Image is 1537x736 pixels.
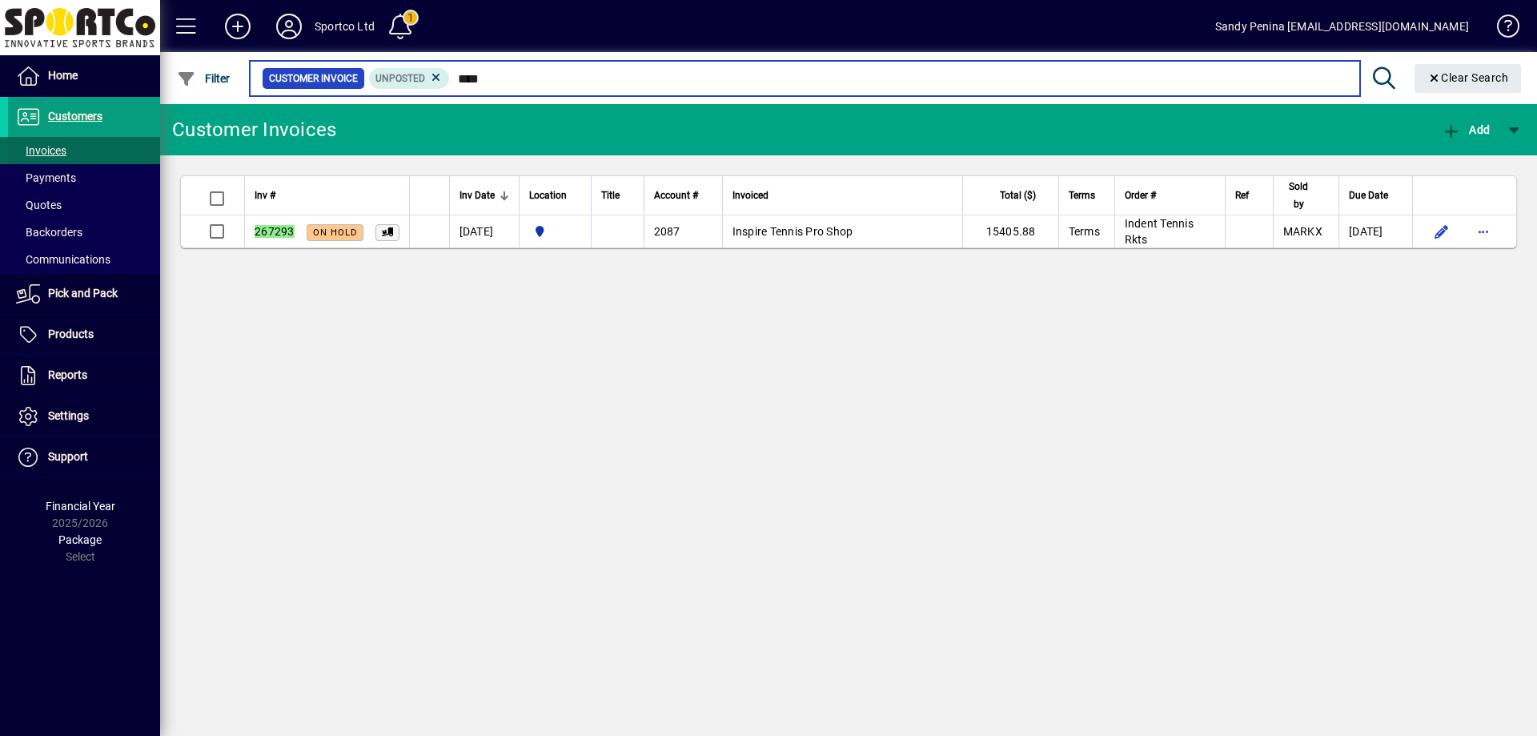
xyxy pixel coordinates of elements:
td: [DATE] [1338,215,1412,247]
td: [DATE] [449,215,519,247]
span: Location [529,187,567,204]
span: Settings [48,409,89,422]
a: Payments [8,164,160,191]
div: Location [529,187,581,204]
span: Filter [177,72,231,85]
span: Terms [1069,225,1100,238]
a: Home [8,56,160,96]
a: Knowledge Base [1485,3,1517,55]
span: Inspire Tennis Pro Shop [732,225,853,238]
span: Reports [48,368,87,381]
div: Invoiced [732,187,953,204]
a: Quotes [8,191,160,219]
span: Invoices [16,144,66,157]
span: Financial Year [46,500,115,513]
a: Invoices [8,137,160,164]
span: Inv Date [459,187,495,204]
span: Customers [48,110,102,123]
mat-chip: Customer Invoice Status: Unposted [369,68,450,89]
div: Due Date [1349,187,1403,204]
span: Payments [16,171,76,184]
span: Add [1442,123,1490,136]
div: Inv # [255,187,399,204]
button: Profile [263,12,315,41]
span: 2087 [654,225,680,238]
span: Quotes [16,199,62,211]
span: Products [48,328,94,340]
td: 15405.88 [962,215,1058,247]
span: Sportco Ltd Warehouse [529,223,581,240]
span: Unposted [375,73,425,84]
button: Filter [173,64,235,93]
div: Inv Date [459,187,509,204]
div: Customer Invoices [172,117,336,143]
div: Sportco Ltd [315,14,375,39]
span: Backorders [16,226,82,239]
span: Invoiced [732,187,768,204]
a: Communications [8,246,160,273]
div: Sold by [1283,178,1329,213]
a: Backorders [8,219,160,246]
span: Order # [1125,187,1156,204]
button: Edit [1429,219,1455,244]
div: Order # [1125,187,1215,204]
span: MARKX [1283,225,1322,238]
a: Support [8,437,160,477]
span: Clear Search [1427,71,1509,84]
div: Account # [654,187,712,204]
span: Due Date [1349,187,1388,204]
div: Ref [1235,187,1263,204]
span: Customer Invoice [269,70,358,86]
span: Account # [654,187,698,204]
div: Sandy Penina [EMAIL_ADDRESS][DOMAIN_NAME] [1215,14,1469,39]
span: On hold [313,227,357,238]
span: Title [601,187,620,204]
a: Products [8,315,160,355]
span: Support [48,450,88,463]
em: 267293 [255,225,295,238]
span: Indent Tennis Rkts [1125,217,1194,246]
a: Reports [8,356,160,396]
span: Package [58,533,102,546]
div: Title [601,187,634,204]
div: Total ($) [973,187,1050,204]
a: Pick and Pack [8,274,160,314]
span: Sold by [1283,178,1314,213]
span: Terms [1069,187,1095,204]
span: Home [48,69,78,82]
button: More options [1471,219,1496,244]
a: Settings [8,396,160,436]
span: Total ($) [1000,187,1036,204]
span: Pick and Pack [48,287,118,300]
span: Inv # [255,187,275,204]
button: Add [1438,115,1494,144]
span: Ref [1235,187,1249,204]
span: Communications [16,253,110,266]
button: Clear [1415,64,1522,93]
button: Add [212,12,263,41]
